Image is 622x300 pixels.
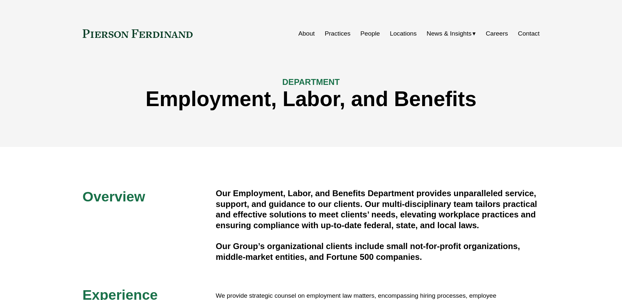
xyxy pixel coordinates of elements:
h4: Our Employment, Labor, and Benefits Department provides unparalleled service, support, and guidan... [216,188,540,230]
span: DEPARTMENT [282,77,340,87]
span: Overview [83,189,145,204]
a: About [298,27,315,40]
a: folder dropdown [427,27,476,40]
a: Contact [518,27,539,40]
h4: Our Group’s organizational clients include small not-for-profit organizations, middle-market enti... [216,241,540,262]
a: Careers [486,27,508,40]
a: Locations [390,27,417,40]
a: Practices [325,27,350,40]
h1: Employment, Labor, and Benefits [83,87,540,111]
span: News & Insights [427,28,472,39]
a: People [360,27,380,40]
